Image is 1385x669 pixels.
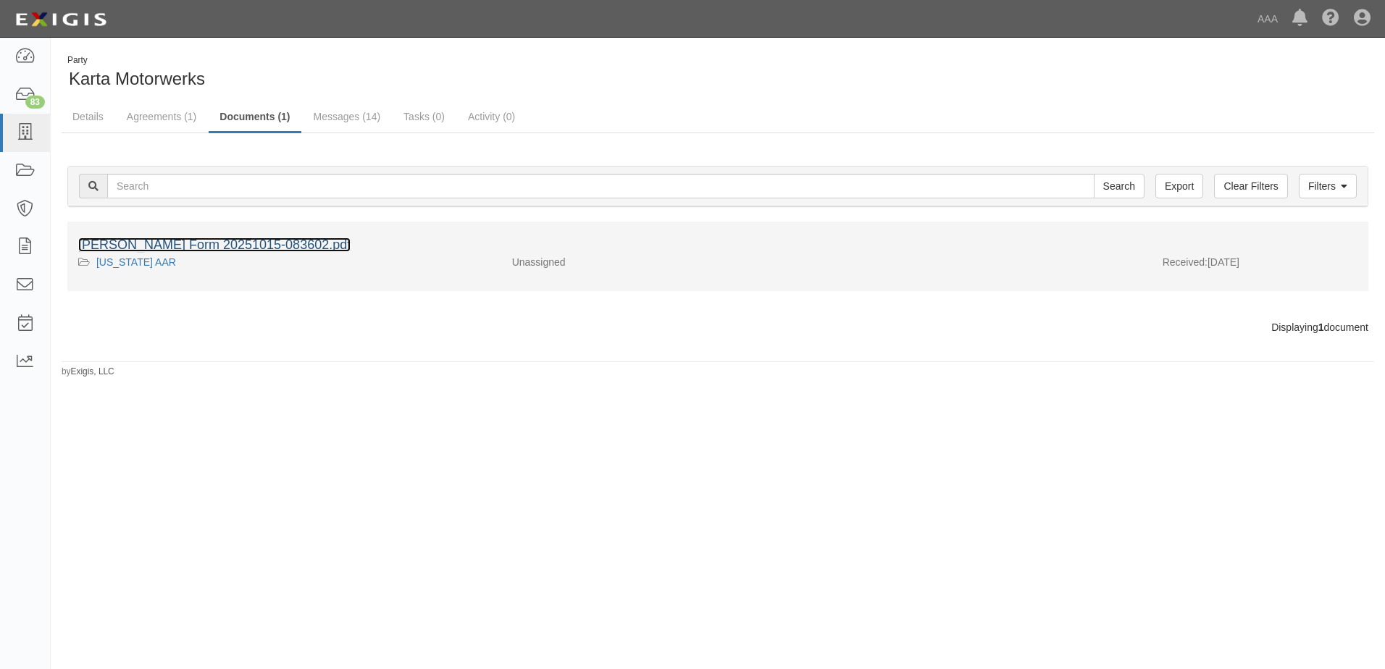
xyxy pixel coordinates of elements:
[69,69,205,88] span: Karta Motorwerks
[1250,4,1285,33] a: AAA
[1318,321,1324,333] b: 1
[209,102,301,133] a: Documents (1)
[303,102,392,131] a: Messages (14)
[116,102,207,131] a: Agreements (1)
[501,255,827,269] div: Unassigned
[11,7,111,33] img: logo-5460c22ac91f19d4615b14bd174203de0afe785f0fc80cf4dbbc73dc1793850b.png
[96,256,176,268] a: [US_STATE] AAR
[67,54,205,67] div: Party
[78,255,490,269] div: California AAR
[1094,174,1145,198] input: Search
[1163,255,1208,269] p: Received:
[57,320,1379,334] div: Displaying document
[78,236,1357,255] div: ACORD Form 20251015-083602.pdf
[1152,255,1368,277] div: [DATE]
[71,366,114,376] a: Exigis, LLC
[1155,174,1203,198] a: Export
[827,255,1152,256] div: Effective - Expiration
[393,102,456,131] a: Tasks (0)
[62,54,707,91] div: Karta Motorwerks
[1214,174,1287,198] a: Clear Filters
[62,366,114,378] small: by
[457,102,526,131] a: Activity (0)
[107,174,1095,198] input: Search
[25,96,45,109] div: 83
[62,102,114,131] a: Details
[1299,174,1357,198] a: Filters
[78,237,351,252] a: [PERSON_NAME] Form 20251015-083602.pdf
[1322,10,1339,28] i: Help Center - Complianz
